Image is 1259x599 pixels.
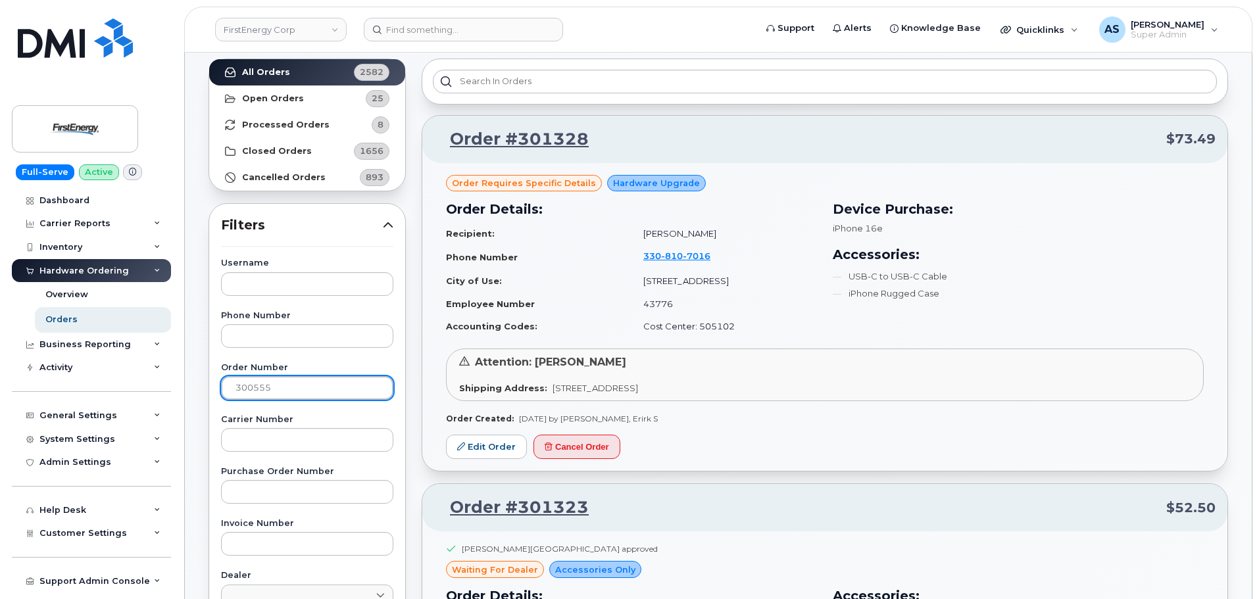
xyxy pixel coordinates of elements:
a: Knowledge Base [881,15,990,41]
span: Super Admin [1131,30,1204,40]
td: [STREET_ADDRESS] [631,270,817,293]
td: Cost Center: 505102 [631,315,817,338]
span: [PERSON_NAME] [1131,19,1204,30]
span: Quicklinks [1016,24,1064,35]
div: [PERSON_NAME][GEOGRAPHIC_DATA] approved [462,543,658,554]
strong: All Orders [242,67,290,78]
span: Attention: [PERSON_NAME] [475,356,626,368]
span: 810 [661,251,683,261]
span: AS [1104,22,1120,37]
strong: Employee Number [446,299,535,309]
label: Order Number [221,364,393,372]
a: Order #301323 [434,496,589,519]
span: [STREET_ADDRESS] [553,383,638,393]
a: Order #301328 [434,128,589,151]
label: Purchase Order Number [221,467,393,476]
span: Filters [221,216,383,235]
span: Order requires Specific details [452,177,596,189]
div: Alexander Strull [1090,16,1227,43]
label: Dealer [221,571,393,580]
span: 330 [643,251,710,261]
strong: Order Created: [446,414,514,423]
h3: Device Purchase: [833,199,1204,219]
a: Support [757,15,824,41]
strong: Cancelled Orders [242,172,326,183]
a: All Orders2582 [209,59,405,85]
span: 7016 [683,251,710,261]
span: iPhone 16e [833,223,883,233]
strong: Phone Number [446,252,518,262]
strong: Recipient: [446,228,495,239]
span: 893 [366,171,383,183]
input: Find something... [364,18,563,41]
a: Open Orders25 [209,85,405,112]
a: Processed Orders8 [209,112,405,138]
label: Phone Number [221,312,393,320]
span: 8 [378,118,383,131]
a: 3308107016 [643,251,726,261]
span: 25 [372,92,383,105]
strong: Shipping Address: [459,383,547,393]
label: Carrier Number [221,416,393,424]
td: 43776 [631,293,817,316]
span: 1656 [360,145,383,157]
a: FirstEnergy Corp [215,18,347,41]
span: 2582 [360,66,383,78]
input: Search in orders [433,70,1217,93]
h3: Order Details: [446,199,817,219]
strong: Accounting Codes: [446,321,537,331]
span: Knowledge Base [901,22,981,35]
label: Invoice Number [221,519,393,528]
h3: Accessories: [833,245,1204,264]
a: Closed Orders1656 [209,138,405,164]
li: iPhone Rugged Case [833,287,1204,300]
span: $73.49 [1166,130,1216,149]
span: Accessories Only [555,563,635,576]
span: Support [778,22,814,35]
a: Alerts [824,15,881,41]
a: Cancelled Orders893 [209,164,405,191]
span: Hardware Upgrade [613,177,700,189]
strong: Processed Orders [242,120,330,130]
td: [PERSON_NAME] [631,222,817,245]
strong: Closed Orders [242,146,312,156]
span: waiting for dealer [452,563,538,576]
a: Edit Order [446,435,527,459]
span: $52.50 [1166,498,1216,517]
strong: City of Use: [446,276,502,286]
span: [DATE] by [PERSON_NAME], Erirk S [519,414,658,423]
label: Username [221,259,393,268]
div: Quicklinks [991,16,1087,43]
span: Alerts [844,22,872,35]
iframe: Messenger Launcher [1202,542,1249,589]
strong: Open Orders [242,93,304,104]
button: Cancel Order [533,435,620,459]
li: USB-C to USB-C Cable [833,270,1204,283]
